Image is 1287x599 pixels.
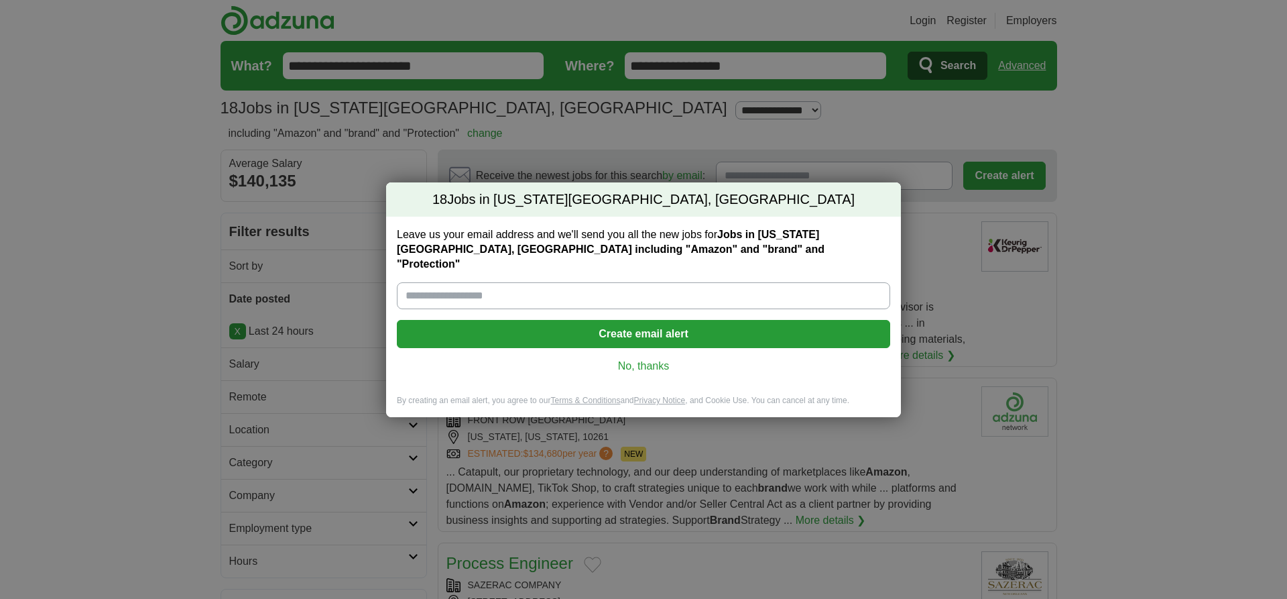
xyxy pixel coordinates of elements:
a: Privacy Notice [634,396,686,405]
a: Terms & Conditions [550,396,620,405]
a: No, thanks [408,359,879,374]
label: Leave us your email address and we'll send you all the new jobs for [397,227,890,272]
div: By creating an email alert, you agree to our and , and Cookie Use. You can cancel at any time. [386,395,901,417]
span: 18 [432,190,447,209]
button: Create email alert [397,320,890,348]
h2: Jobs in [US_STATE][GEOGRAPHIC_DATA], [GEOGRAPHIC_DATA] [386,182,901,217]
strong: Jobs in [US_STATE][GEOGRAPHIC_DATA], [GEOGRAPHIC_DATA] including "Amazon" and "brand" and "Protec... [397,229,824,270]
